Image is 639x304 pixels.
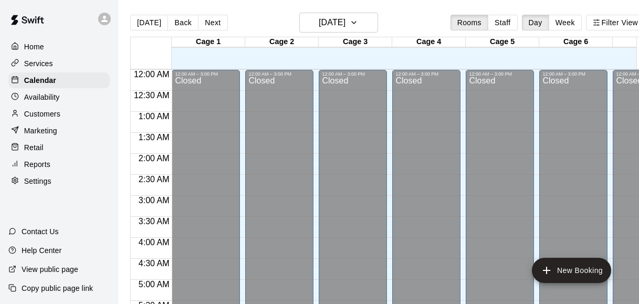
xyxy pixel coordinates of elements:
a: Calendar [8,72,110,88]
button: add [532,258,611,283]
div: 12:00 AM – 3:00 PM [469,71,531,77]
p: Calendar [24,75,56,86]
button: [DATE] [299,13,378,33]
div: 12:00 AM – 3:00 PM [542,71,604,77]
p: Home [24,41,44,52]
a: Services [8,56,110,71]
p: Retail [24,142,44,153]
span: 3:00 AM [136,196,172,205]
a: Reports [8,156,110,172]
button: Staff [488,15,518,30]
div: Cage 6 [539,37,613,47]
button: Next [198,15,227,30]
button: Back [167,15,198,30]
a: Customers [8,106,110,122]
button: Day [522,15,549,30]
p: Marketing [24,125,57,136]
div: Cage 3 [319,37,392,47]
div: Cage 5 [466,37,539,47]
span: 12:30 AM [131,91,172,100]
button: Week [549,15,582,30]
span: 1:30 AM [136,133,172,142]
p: Help Center [22,245,61,256]
p: Reports [24,159,50,170]
span: 5:00 AM [136,280,172,289]
div: Cage 1 [172,37,245,47]
h6: [DATE] [319,15,345,30]
span: 4:30 AM [136,259,172,268]
p: Services [24,58,53,69]
p: Copy public page link [22,283,93,293]
p: Settings [24,176,51,186]
span: 2:00 AM [136,154,172,163]
span: 1:00 AM [136,112,172,121]
p: View public page [22,264,78,275]
div: 12:00 AM – 3:00 PM [322,71,384,77]
a: Settings [8,173,110,189]
span: 2:30 AM [136,175,172,184]
span: 3:30 AM [136,217,172,226]
button: [DATE] [130,15,168,30]
p: Contact Us [22,226,59,237]
a: Retail [8,140,110,155]
div: Cage 4 [392,37,466,47]
a: Availability [8,89,110,105]
p: Customers [24,109,60,119]
a: Home [8,39,110,55]
button: Rooms [451,15,488,30]
span: 4:00 AM [136,238,172,247]
p: Availability [24,92,60,102]
div: 12:00 AM – 3:00 PM [395,71,457,77]
a: Marketing [8,123,110,139]
span: 12:00 AM [131,70,172,79]
div: Cage 2 [245,37,319,47]
div: 12:00 AM – 3:00 PM [248,71,310,77]
div: 12:00 AM – 3:00 PM [175,71,237,77]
